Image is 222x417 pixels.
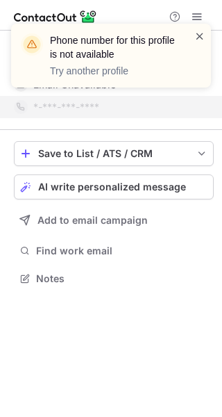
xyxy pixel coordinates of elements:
[36,245,208,257] span: Find work email
[14,208,214,233] button: Add to email campaign
[36,272,208,285] span: Notes
[14,174,214,199] button: AI write personalized message
[14,241,214,261] button: Find work email
[50,64,178,78] p: Try another profile
[37,215,148,226] span: Add to email campaign
[21,33,43,56] img: warning
[38,181,186,193] span: AI write personalized message
[14,8,97,25] img: ContactOut v5.3.10
[14,141,214,166] button: save-profile-one-click
[14,269,214,288] button: Notes
[50,33,178,61] header: Phone number for this profile is not available
[38,148,189,159] div: Save to List / ATS / CRM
